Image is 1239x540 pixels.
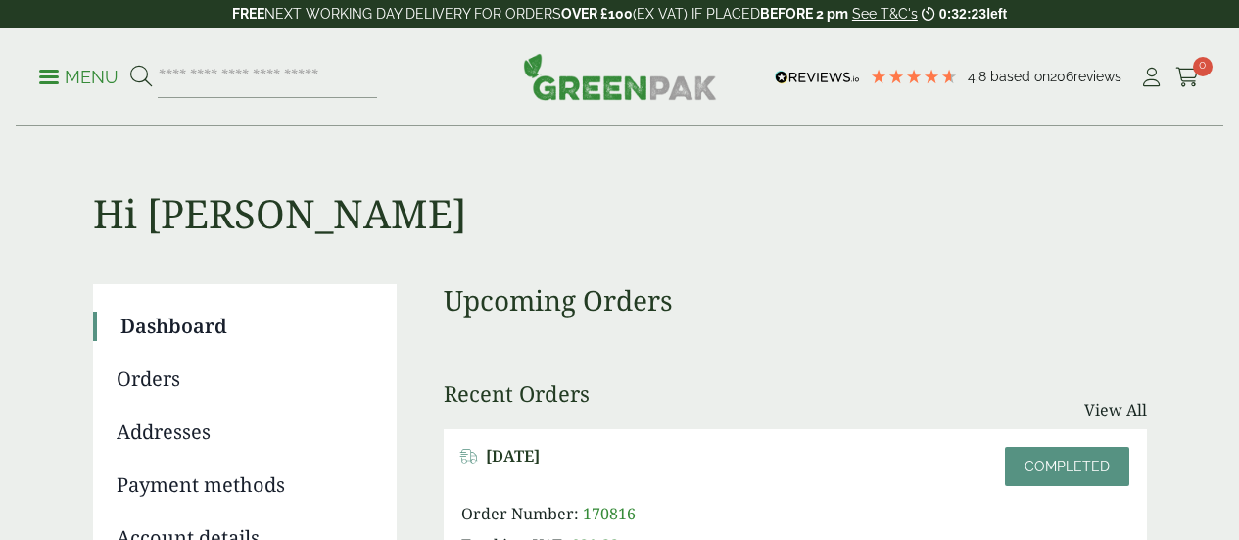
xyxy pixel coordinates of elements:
a: Addresses [117,417,369,447]
strong: BEFORE 2 pm [760,6,848,22]
img: REVIEWS.io [775,71,860,84]
span: reviews [1073,69,1121,84]
i: Cart [1175,68,1200,87]
a: Payment methods [117,470,369,500]
span: 206 [1050,69,1073,84]
h3: Upcoming Orders [444,284,1147,318]
span: left [986,6,1007,22]
span: 0 [1193,57,1213,76]
span: Based on [990,69,1050,84]
a: See T&C's [852,6,918,22]
span: [DATE] [486,447,540,466]
a: 0 [1175,63,1200,92]
img: GreenPak Supplies [523,53,717,100]
h1: Hi [PERSON_NAME] [93,127,1147,237]
span: Order Number: [461,503,579,524]
span: Completed [1025,459,1110,474]
div: 4.79 Stars [870,68,958,85]
i: My Account [1139,68,1164,87]
h3: Recent Orders [444,380,590,406]
p: Menu [39,66,119,89]
a: View All [1084,398,1147,421]
a: Orders [117,365,369,394]
a: Menu [39,66,119,85]
span: 0:32:23 [939,6,986,22]
span: 170816 [583,503,636,524]
strong: FREE [232,6,264,22]
a: Dashboard [120,312,369,341]
span: 4.8 [968,69,990,84]
strong: OVER £100 [561,6,633,22]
